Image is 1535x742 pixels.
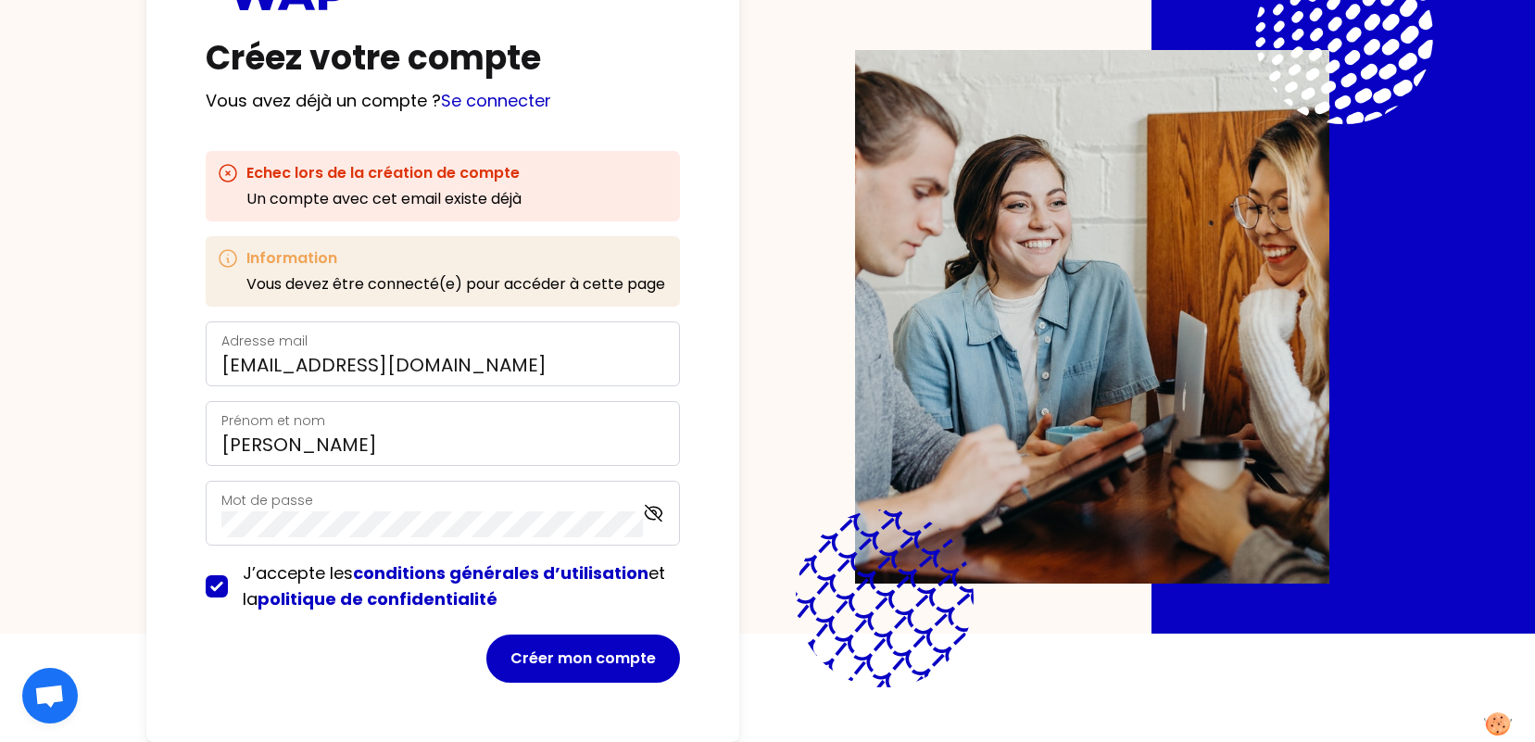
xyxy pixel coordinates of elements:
h1: Créez votre compte [206,40,680,77]
img: Description [855,50,1329,584]
a: politique de confidentialité [258,587,497,610]
h3: Information [246,247,665,270]
button: Créer mon compte [486,635,680,683]
div: Ouvrir le chat [22,668,78,723]
p: Un compte avec cet email existe déjà [246,188,522,210]
label: Mot de passe [221,491,313,509]
p: Vous avez déjà un compte ? [206,88,680,114]
a: Se connecter [441,89,551,112]
label: Prénom et nom [221,411,325,430]
span: J’accepte les et la [243,561,665,610]
a: conditions générales d’utilisation [353,561,648,585]
label: Adresse mail [221,332,308,350]
h3: Echec lors de la création de compte [246,162,522,184]
p: Vous devez être connecté(e) pour accéder à cette page [246,273,665,296]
